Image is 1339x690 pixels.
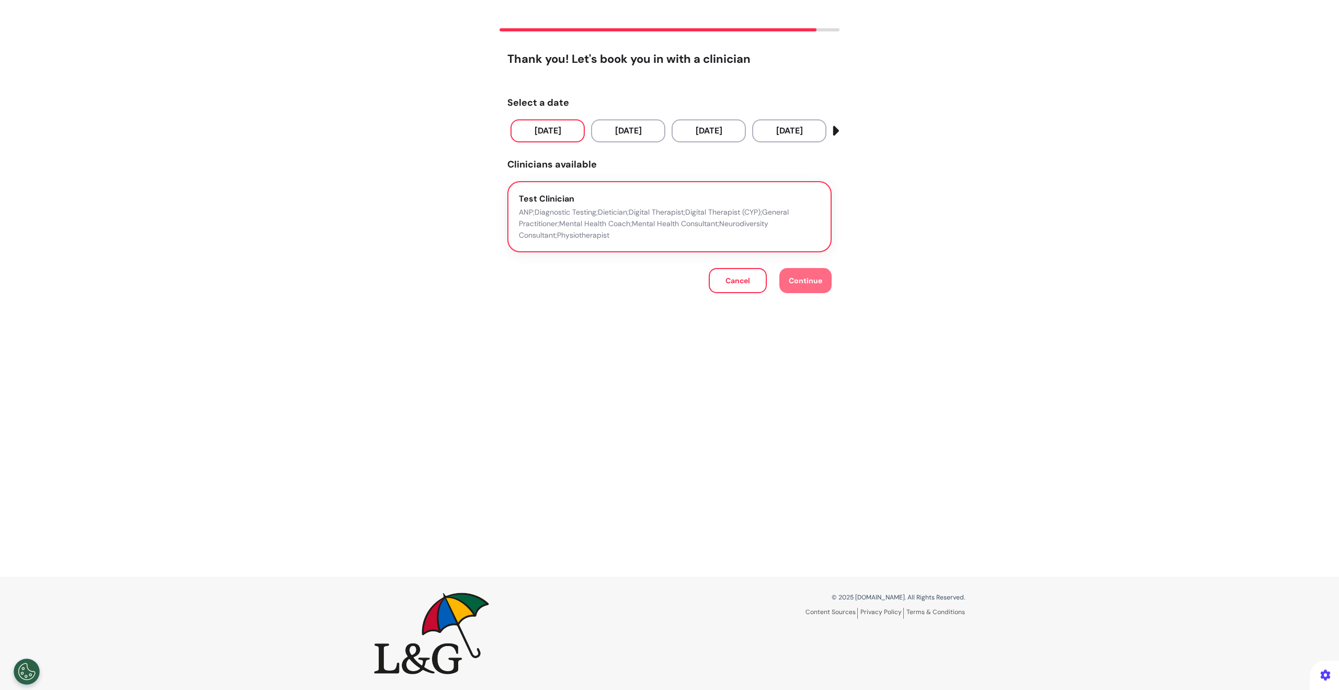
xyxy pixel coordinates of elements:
img: Spectrum.Life logo [374,593,489,674]
a: Privacy Policy [860,608,904,619]
p: ANP;Diagnostic Testing;Dietician;Digital Therapist;Digital Therapist (CYP);General Practitioner;M... [519,206,820,241]
span: Test Clinician [519,193,574,204]
span: Continue [789,276,822,285]
a: Content Sources [805,608,858,619]
button: [DATE] [672,119,746,142]
h3: Thank you! Let's book you in with a clinician [507,52,832,66]
button: [DATE] [752,119,826,142]
h4: Clinicians available [507,159,832,171]
a: Terms & Conditions [906,608,965,616]
button: Continue [779,268,832,293]
button: [DATE] [510,119,585,142]
button: [DATE] [591,119,665,142]
p: © 2025 [DOMAIN_NAME]. All Rights Reserved. [677,593,965,602]
button: Open Preferences [14,659,40,685]
button: Cancel [709,268,767,293]
button: Test ClinicianANP;Diagnostic Testing;Dietician;Digital Therapist;Digital Therapist (CYP);General ... [507,181,832,253]
h4: Select a date [507,97,832,109]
